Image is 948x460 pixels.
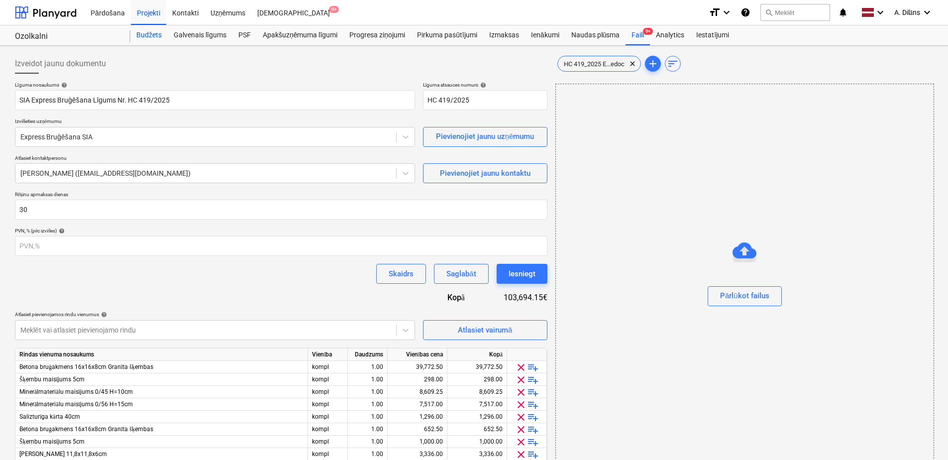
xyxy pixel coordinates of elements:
[481,292,547,303] div: 103,694.15€
[352,436,383,448] div: 1.00
[15,228,547,234] div: PVN, % (pēc izvēles)
[352,386,383,398] div: 1.00
[440,167,530,180] div: Pievienojiet jaunu kontaktu
[436,130,534,143] div: Pievienojiet jaunu uzņēmumu
[392,398,443,411] div: 7,517.00
[690,25,735,45] a: Iestatījumi
[308,373,348,386] div: kompl
[19,376,85,383] span: Šķembu maisījums 5cm
[708,286,782,306] button: Pārlūkot failus
[376,264,426,284] button: Skaidrs
[15,155,415,163] p: Atlasiet kontaktpersonu
[451,398,503,411] div: 7,517.00
[352,411,383,423] div: 1.00
[423,163,547,183] button: Pievienojiet jaunu kontaktu
[411,25,483,45] a: Pirkuma pasūtījumi
[894,8,920,17] span: A. Dilāns
[451,386,503,398] div: 8,609.25
[760,4,830,21] button: Meklēt
[527,361,539,373] span: playlist_add
[667,58,679,70] span: sort
[168,25,232,45] a: Galvenais līgums
[308,361,348,373] div: kompl
[838,6,848,18] i: notifications
[557,56,641,72] div: HC 419_2025 E...edoc
[308,398,348,411] div: kompl
[232,25,257,45] a: PSF
[647,58,659,70] span: add
[451,411,503,423] div: 1,296.00
[720,289,769,302] div: Pārlūkot failus
[392,411,443,423] div: 1,296.00
[451,373,503,386] div: 298.00
[451,423,503,436] div: 652.50
[15,311,415,318] div: Atlasiet pievienojamos rindu vienumus
[257,25,343,45] div: Apakšuzņēmuma līgumi
[515,386,527,398] span: clear
[19,401,133,408] span: Minerālmateriālu maisījums 0/56 H=15cm
[15,58,106,70] span: Izveidot jaunu dokumentu
[515,424,527,436] span: clear
[483,25,525,45] a: Izmaksas
[19,438,85,445] span: Šķembu maisījums 5cm
[478,82,486,88] span: help
[434,264,488,284] button: Saglabāt
[765,8,773,16] span: search
[392,373,443,386] div: 298.00
[388,348,447,361] div: Vienības cena
[59,82,67,88] span: help
[348,348,388,361] div: Daudzums
[15,118,415,126] p: Izvēlieties uzņēmumu
[392,361,443,373] div: 39,772.50
[740,6,750,18] i: Zināšanu pamats
[15,200,547,220] input: Rēķinu apmaksas dienas
[329,6,339,13] span: 9+
[99,312,107,318] span: help
[19,426,153,433] span: Betona bruģakmens 16x16x8cm Granīta šķembas
[626,25,650,45] div: Faili
[515,411,527,423] span: clear
[497,264,547,284] button: Iesniegt
[515,436,527,448] span: clear
[19,388,133,395] span: Minerālmateriālu maisījums 0/45 H=10cm
[447,348,507,361] div: Kopā
[15,31,118,42] div: Ozolkalni
[527,386,539,398] span: playlist_add
[15,90,415,110] input: Dokumenta nosaukums
[527,436,539,448] span: playlist_add
[15,82,415,88] div: Līguma nosaukums
[352,423,383,436] div: 1.00
[515,374,527,386] span: clear
[515,361,527,373] span: clear
[308,436,348,448] div: kompl
[308,348,348,361] div: Vienība
[525,25,565,45] a: Ienākumi
[392,423,443,436] div: 652.50
[874,6,886,18] i: keyboard_arrow_down
[392,436,443,448] div: 1,000.00
[392,386,443,398] div: 8,609.25
[527,399,539,411] span: playlist_add
[509,267,535,280] div: Iesniegt
[308,423,348,436] div: kompl
[558,60,631,68] span: HC 419_2025 E...edoc
[650,25,690,45] a: Analytics
[352,361,383,373] div: 1.00
[15,236,547,256] input: PVN,%
[515,399,527,411] span: clear
[389,267,414,280] div: Skaidrs
[527,424,539,436] span: playlist_add
[343,25,411,45] a: Progresa ziņojumi
[423,90,547,110] input: Atsauces numurs
[721,6,733,18] i: keyboard_arrow_down
[57,228,65,234] span: help
[627,58,638,70] span: clear
[15,191,547,200] p: Rēķinu apmaksas dienas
